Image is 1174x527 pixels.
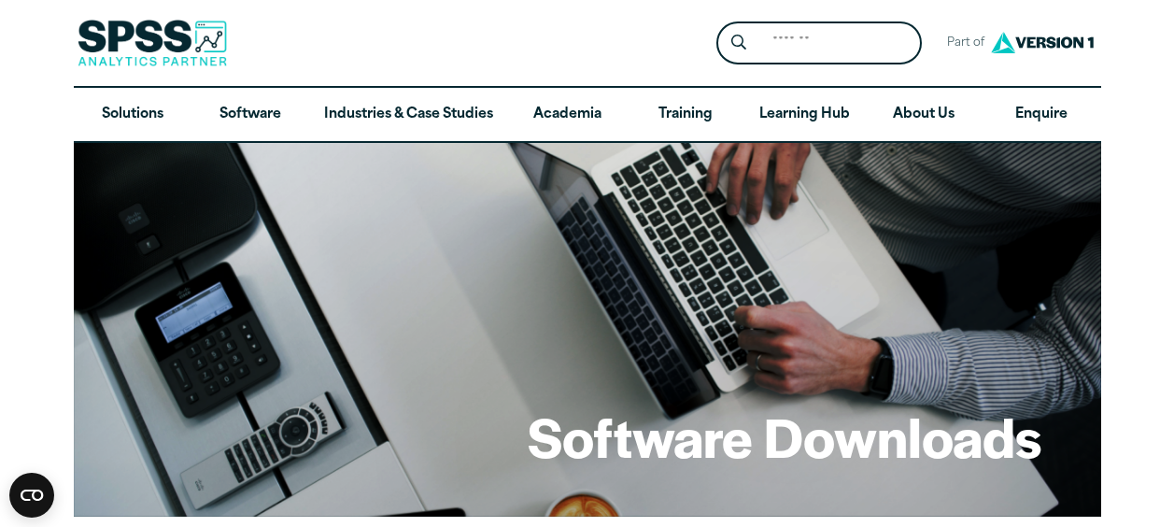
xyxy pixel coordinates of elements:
[721,26,756,61] button: Search magnifying glass icon
[744,88,865,142] a: Learning Hub
[528,400,1041,473] h1: Software Downloads
[74,88,1101,142] nav: Desktop version of site main menu
[78,20,227,66] img: SPSS Analytics Partner
[9,473,54,518] button: Open CMP widget
[309,88,508,142] a: Industries & Case Studies
[191,88,309,142] a: Software
[508,88,626,142] a: Academia
[626,88,743,142] a: Training
[983,88,1100,142] a: Enquire
[74,88,191,142] a: Solutions
[716,21,922,65] form: Site Header Search Form
[865,88,983,142] a: About Us
[937,30,986,57] span: Part of
[986,25,1098,60] img: Version1 Logo
[731,35,746,50] svg: Search magnifying glass icon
